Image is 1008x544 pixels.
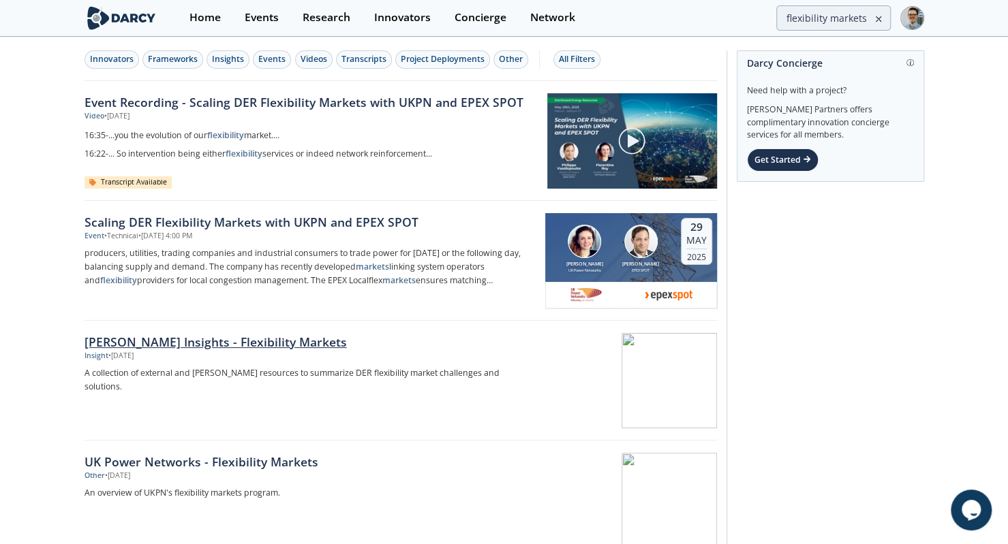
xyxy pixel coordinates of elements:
a: Event Recording - Scaling DER Flexibility Markets with UKPN and EPEX SPOT [85,93,538,111]
button: Other [493,50,528,69]
div: Home [189,12,221,23]
div: Videos [301,53,327,65]
button: Insights [207,50,249,69]
div: Scaling DER Flexibility Markets with UKPN and EPEX SPOT [85,213,536,231]
div: [PERSON_NAME] [620,261,662,268]
img: cd7bd12c-fbb5-4cbd-9746-a845112b13ef [645,287,692,303]
div: Event [85,231,104,242]
div: All Filters [559,53,595,65]
div: Network [530,12,575,23]
strong: flexibility [226,148,262,159]
strong: flexibility [207,129,244,141]
div: Insights [212,53,244,65]
div: [PERSON_NAME] Insights - Flexibility Markets [85,333,536,351]
input: Advanced Search [776,5,891,31]
button: All Filters [553,50,600,69]
strong: markets [356,261,389,272]
div: Innovators [374,12,431,23]
div: • [DATE] [105,470,130,481]
div: Darcy Concierge [747,51,914,75]
a: 16:35-...you the evolution of ourflexibilitymarket.... [85,127,538,145]
div: Video [85,111,104,122]
div: Need help with a project? [747,75,914,97]
img: information.svg [906,59,914,67]
div: Project Deployments [401,53,485,65]
div: • [DATE] [104,111,129,122]
div: Innovators [90,53,134,65]
img: Philippe Vassilopoulos [624,225,658,258]
img: play-chapters-gray.svg [617,127,646,155]
div: Transcripts [341,53,386,65]
div: UK Power Networks - Flexibility Markets [85,453,536,470]
button: Videos [295,50,333,69]
a: [PERSON_NAME] Insights - Flexibility Markets Insight •[DATE] A collection of external and [PERSON... [85,321,717,441]
img: Profile [900,6,924,30]
strong: markets [382,274,416,286]
div: EPEX SPOT [620,268,662,273]
div: Frameworks [148,53,198,65]
div: 29 [686,221,707,234]
div: Events [258,53,286,65]
img: logo-wide.svg [85,6,159,30]
div: • Technical • [DATE] 4:00 PM [104,231,192,242]
div: Insight [85,351,108,362]
button: Innovators [85,50,139,69]
p: producers, utilities, trading companies and industrial consumers to trade power for [DATE] or the... [85,246,536,287]
div: UK Power Networks [564,268,606,273]
div: Events [245,12,279,23]
button: Frameworks [142,50,203,69]
button: Transcripts [336,50,392,69]
button: Events [253,50,291,69]
img: Florentine Roy [568,225,601,258]
iframe: chat widget [951,490,994,530]
div: May [686,234,707,246]
div: 2025 [686,249,707,262]
a: 16:22-... So intervention being eitherflexibilityservices or indeed network reinforcement... [85,145,538,163]
div: Transcript Available [85,176,172,189]
button: Project Deployments [395,50,490,69]
div: Research [303,12,350,23]
p: An overview of UKPN's flexibility markets program. [85,486,536,500]
div: [PERSON_NAME] [564,261,606,268]
img: 1612458629029-UK%2520Power%2520networks%5B1%5D.png [569,287,603,303]
div: [PERSON_NAME] Partners offers complimentary innovation concierge services for all members. [747,97,914,142]
strong: flexibility [100,274,137,286]
div: Concierge [455,12,506,23]
div: • [DATE] [108,351,134,362]
div: Get Started [747,148,819,172]
div: Other [85,470,105,481]
p: A collection of external and [PERSON_NAME] resources to summarize DER flexibility market challeng... [85,366,536,394]
div: Other [499,53,523,65]
a: Scaling DER Flexibility Markets with UKPN and EPEX SPOT Event •Technical•[DATE] 4:00 PM producers... [85,201,717,321]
